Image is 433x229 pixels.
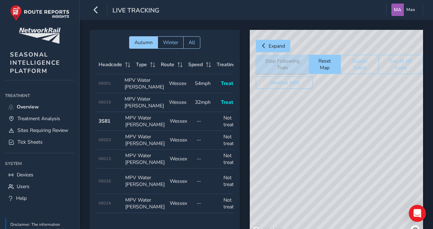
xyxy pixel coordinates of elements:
[409,205,426,222] div: Open Intercom Messenger
[136,61,147,68] span: Type
[123,194,167,213] td: MPV Water [PERSON_NAME]
[194,169,221,194] td: --
[309,55,340,74] button: Reset Map
[340,55,379,74] button: Cluster Trains
[122,74,167,93] td: MPV Water [PERSON_NAME]
[183,36,200,49] button: All
[16,195,27,202] span: Help
[123,112,167,131] td: MPV Water [PERSON_NAME]
[379,55,423,74] button: See all UK trains
[192,74,218,93] td: 54mph
[269,43,285,49] span: Expand
[5,124,74,136] a: Sites Requiring Review
[5,90,74,101] div: Treatment
[17,183,30,190] span: Users
[167,194,194,213] td: Wessex
[256,76,313,89] button: Weather (off)
[167,74,192,93] td: Wessex
[17,139,43,145] span: Tick Sheets
[5,158,74,169] div: System
[161,61,174,68] span: Route
[5,169,74,181] a: Devices
[10,50,60,75] span: SEASONAL INTELLIGENCE PLATFORM
[221,150,248,169] td: Not treating
[17,127,68,134] span: Sites Requiring Review
[221,169,248,194] td: Not treating
[391,4,404,16] img: diamond-layout
[123,169,167,194] td: MPV Water [PERSON_NAME]
[112,6,159,16] span: Live Tracking
[194,131,221,150] td: --
[167,93,192,112] td: Wessex
[167,112,194,131] td: Wessex
[194,150,221,169] td: --
[194,112,221,131] td: --
[158,36,183,49] button: Winter
[221,194,248,213] td: Not treating
[167,131,194,150] td: Wessex
[19,28,60,44] img: customer logo
[406,4,415,16] span: Max
[99,100,111,105] span: 06010
[194,194,221,213] td: --
[391,4,418,16] button: Max
[17,103,39,110] span: Overview
[99,61,122,68] span: Headcode
[99,118,110,124] strong: 3S81
[134,39,153,46] span: Autumn
[99,137,111,143] span: 06003
[99,156,111,161] span: 06013
[17,115,60,122] span: Treatment Analysis
[99,179,111,184] span: 06026
[192,93,218,112] td: 32mph
[163,39,178,46] span: Winter
[167,150,194,169] td: Wessex
[5,181,74,192] a: Users
[99,81,111,86] span: 06001
[221,112,248,131] td: Not treating
[217,61,236,68] span: Treating
[123,150,167,169] td: MPV Water [PERSON_NAME]
[221,80,240,87] span: Treating
[5,101,74,113] a: Overview
[17,171,33,178] span: Devices
[10,5,69,21] img: rr logo
[256,40,290,52] button: Expand
[5,113,74,124] a: Treatment Analysis
[221,99,240,106] span: Treating
[221,131,248,150] td: Not treating
[129,36,158,49] button: Autumn
[122,93,167,112] td: MPV Water [PERSON_NAME]
[5,192,74,204] a: Help
[188,61,203,68] span: Speed
[189,39,195,46] span: All
[5,136,74,148] a: Tick Sheets
[99,201,111,206] span: 06024
[123,131,167,150] td: MPV Water [PERSON_NAME]
[167,169,194,194] td: Wessex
